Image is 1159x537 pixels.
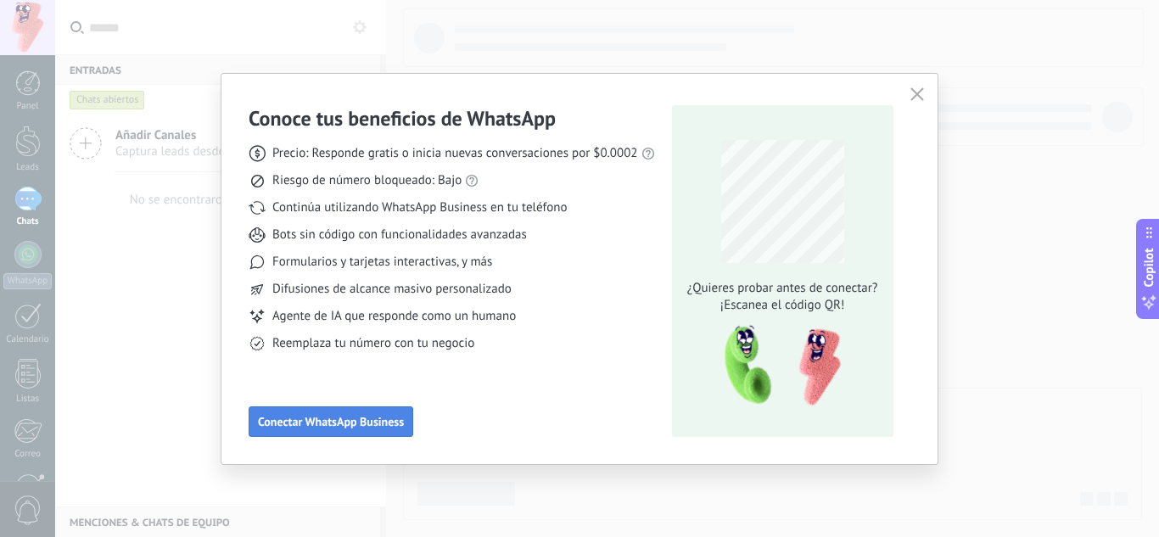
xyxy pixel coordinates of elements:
[682,297,882,314] span: ¡Escanea el código QR!
[249,105,556,131] h3: Conoce tus beneficios de WhatsApp
[258,416,404,428] span: Conectar WhatsApp Business
[272,254,492,271] span: Formularios y tarjetas interactivas, y más
[272,308,516,325] span: Agente de IA que responde como un humano
[272,145,638,162] span: Precio: Responde gratis o inicia nuevas conversaciones por $0.0002
[272,227,527,243] span: Bots sin código con funcionalidades avanzadas
[1140,248,1157,287] span: Copilot
[272,199,567,216] span: Continúa utilizando WhatsApp Business en tu teléfono
[682,280,882,297] span: ¿Quieres probar antes de conectar?
[710,321,844,411] img: qr-pic-1x.png
[249,406,413,437] button: Conectar WhatsApp Business
[272,281,512,298] span: Difusiones de alcance masivo personalizado
[272,172,462,189] span: Riesgo de número bloqueado: Bajo
[272,335,474,352] span: Reemplaza tu número con tu negocio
